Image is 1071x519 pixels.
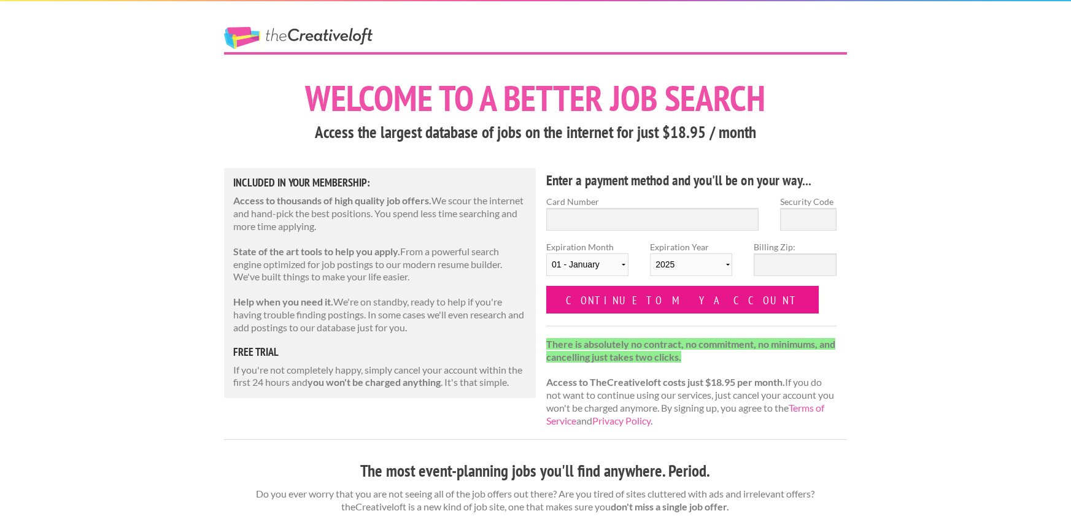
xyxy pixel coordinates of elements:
strong: you won't be charged anything [307,376,441,388]
strong: There is absolutely no contract, no commitment, no minimums, and cancelling just takes two clicks. [546,338,835,363]
input: Continue to my account [546,286,819,313]
strong: Access to TheCreativeloft costs just $18.95 per month. [546,376,785,388]
h5: Included in Your Membership: [233,177,527,188]
p: We're on standby, ready to help if you're having trouble finding postings. In some cases we'll ev... [233,296,527,334]
h5: free trial [233,347,527,358]
p: If you do not want to continue using our services, just cancel your account you won't be charged ... [546,338,837,428]
strong: don't miss a single job offer. [611,501,730,512]
label: Billing Zip: [754,240,836,253]
label: Expiration Year [650,240,732,286]
a: The Creative Loft [224,27,373,49]
label: Expiration Month [546,240,628,286]
h3: The most event-planning jobs you'll find anywhere. Period. [224,459,847,483]
strong: Help when you need it. [233,296,333,307]
p: From a powerful search engine optimized for job postings to our modern resume builder. We've buil... [233,245,527,283]
strong: State of the art tools to help you apply. [233,245,400,257]
p: We scour the internet and hand-pick the best positions. You spend less time searching and more ti... [233,194,527,233]
p: If you're not completely happy, simply cancel your account within the first 24 hours and . It's t... [233,364,527,390]
h3: Access the largest database of jobs on the internet for just $18.95 / month [224,121,847,144]
strong: Access to thousands of high quality job offers. [233,194,431,206]
h1: Welcome to a better job search [224,80,847,116]
a: Terms of Service [546,402,824,426]
label: Security Code [780,195,837,208]
h4: Enter a payment method and you'll be on your way... [546,171,837,190]
select: Expiration Month [546,253,628,276]
label: Card Number [546,195,759,208]
select: Expiration Year [650,253,732,276]
a: Privacy Policy [592,415,651,426]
